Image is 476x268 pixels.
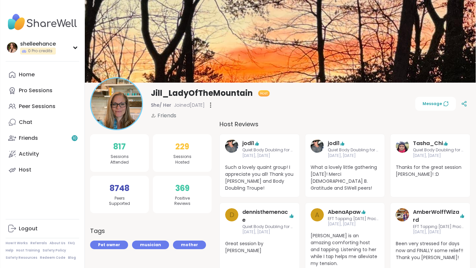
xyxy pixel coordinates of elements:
[6,98,79,114] a: Peer Sessions
[328,139,340,147] a: jodi1
[242,224,294,230] span: Quiet Body Doubling for Creativity or Productivity
[413,147,465,153] span: Quiet Body Doubling for Creativity or Productivity
[396,208,409,221] img: AmberWolffWizard
[6,248,14,253] a: Help
[225,208,238,235] a: d
[19,119,32,126] div: Chat
[225,139,238,159] a: jodi1
[173,154,191,165] span: Sessions Hosted
[315,210,319,220] span: A
[328,147,380,153] span: Quiet Body Doubling for Creativity or Productivity
[91,78,142,129] img: Jill_LadyOfTheMountain
[311,208,324,227] a: A
[229,210,234,220] span: d
[151,88,253,98] span: Jill_LadyOfTheMountain
[6,83,79,98] a: Pro Sessions
[396,139,409,153] img: Tasha_Chi
[311,164,380,192] span: What a lovely little gathering [DATE]! Merci [DEMOGRAPHIC_DATA] B. Gratitude and SWell peers!
[415,97,456,111] button: Message
[175,182,189,194] span: 369
[6,241,28,246] a: How It Works
[225,164,294,192] span: Such a lovely quaint group! I appreciate you all! Thank you [PERSON_NAME] and Body Doubling Troupe!
[19,87,52,94] div: Pro Sessions
[6,162,79,178] a: Host
[7,42,17,53] img: shelleehance
[16,248,40,253] a: Host Training
[413,139,443,147] a: Tasha_Chi
[328,221,380,227] span: [DATE], [DATE]
[328,153,380,159] span: [DATE], [DATE]
[181,242,198,248] span: mother
[328,216,380,222] span: EFT Tapping [DATE] Practice
[6,221,79,237] a: Logout
[423,101,449,107] span: Message
[311,139,324,153] img: jodi1
[73,135,77,141] span: 10
[6,146,79,162] a: Activity
[109,196,130,207] span: Peers Supported
[90,226,105,235] h3: Tags
[98,242,120,248] span: Pet owner
[140,242,161,248] span: musician
[19,150,39,158] div: Activity
[40,255,65,260] a: Redeem Code
[174,196,190,207] span: Positive Reviews
[396,208,409,235] a: AmberWolffWizard
[19,103,55,110] div: Peer Sessions
[242,147,294,153] span: Quiet Body Doubling for Creativity or Productivity
[68,255,76,260] a: Blog
[157,112,176,120] span: Friends
[225,240,294,254] span: Great session by [PERSON_NAME]
[151,102,171,108] span: She/ Her
[174,102,205,108] span: Joined [DATE]
[6,255,37,260] a: Safety Resources
[413,153,465,159] span: [DATE], [DATE]
[175,141,189,153] span: 229
[6,11,79,34] img: ShareWell Nav Logo
[6,130,79,146] a: Friends10
[113,141,126,153] span: 817
[19,225,38,232] div: Logout
[110,182,129,194] span: 8748
[396,139,409,159] a: Tasha_Chi
[30,241,47,246] a: Referrals
[6,114,79,130] a: Chat
[413,229,465,235] span: [DATE], [DATE]
[396,164,465,178] span: Thanks for the great session [PERSON_NAME]! :D
[242,208,289,224] a: dennisthemenace
[19,134,38,142] div: Friends
[110,154,129,165] span: Sessions Attended
[396,240,465,261] span: Been very stressed for days now and FINALLY some relief!! Thank you [PERSON_NAME]!
[413,224,465,230] span: EFT Tapping [DATE] Practice
[43,248,66,253] a: Safety Policy
[413,208,459,224] a: AmberWolffWizard
[28,48,52,54] span: 0 Pro credits
[311,139,324,159] a: jodi1
[311,232,380,267] span: [PERSON_NAME] is an amazing comforting host and tapping. Listening to her while I tap helps me al...
[242,139,254,147] a: jodi1
[242,229,294,235] span: [DATE], [DATE]
[50,241,65,246] a: About Us
[242,153,294,159] span: [DATE], [DATE]
[225,139,238,153] img: jodi1
[260,91,268,96] span: Host
[19,71,35,78] div: Home
[68,241,75,246] a: FAQ
[328,208,361,216] a: AbenaApaw
[6,67,79,83] a: Home
[20,40,56,48] div: shelleehance
[19,166,31,173] div: Host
